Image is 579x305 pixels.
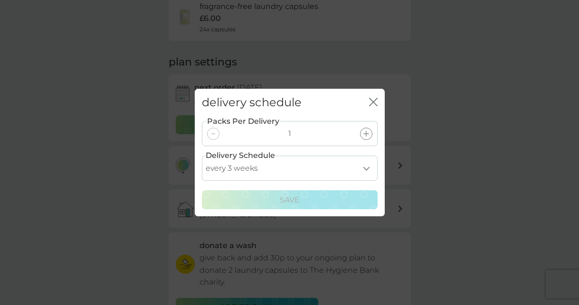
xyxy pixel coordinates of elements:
[280,194,300,206] p: Save
[369,98,378,108] button: close
[202,190,378,209] button: Save
[288,128,291,140] p: 1
[206,115,280,128] label: Packs Per Delivery
[206,149,275,162] label: Delivery Schedule
[202,96,302,110] h2: delivery schedule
